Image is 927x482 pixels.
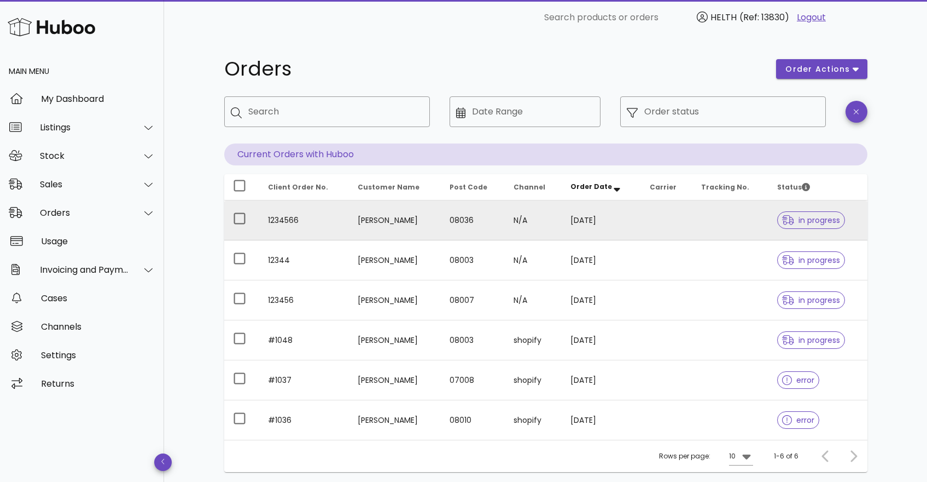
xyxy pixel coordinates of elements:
td: N/A [505,240,562,280]
span: Post Code [450,182,487,192]
td: [PERSON_NAME] [349,280,441,320]
td: 08003 [441,240,505,280]
span: in progress [782,296,840,304]
td: N/A [505,280,562,320]
td: N/A [505,200,562,240]
td: 1234566 [259,200,349,240]
td: [DATE] [562,280,642,320]
th: Tracking No. [692,174,768,200]
div: Returns [41,378,155,389]
span: error [782,416,814,424]
td: 08003 [441,320,505,360]
span: Channel [514,182,545,192]
div: 10 [729,451,736,461]
span: in progress [782,216,840,224]
div: Orders [40,208,129,218]
p: Current Orders with Huboo [224,144,867,165]
span: Tracking No. [701,182,749,192]
th: Order Date: Sorted descending. Activate to remove sorting. [562,174,642,200]
span: order actions [785,64,850,75]
h1: Orders [224,59,763,79]
div: 10Rows per page: [729,447,753,465]
div: Invoicing and Payments [40,265,129,275]
div: Cases [41,293,155,303]
td: shopify [505,400,562,440]
th: Customer Name [349,174,441,200]
td: shopify [505,360,562,400]
span: Client Order No. [268,182,328,192]
div: Settings [41,350,155,360]
span: Status [777,182,810,192]
div: Channels [41,322,155,332]
td: 12344 [259,240,349,280]
th: Channel [505,174,562,200]
span: HELTH [710,11,737,24]
td: [PERSON_NAME] [349,360,441,400]
th: Post Code [441,174,505,200]
div: Usage [41,236,155,246]
div: Sales [40,179,129,190]
span: (Ref: 13830) [739,11,789,24]
td: #1048 [259,320,349,360]
button: order actions [776,59,867,79]
td: [PERSON_NAME] [349,400,441,440]
td: [PERSON_NAME] [349,200,441,240]
th: Status [768,174,867,200]
td: 123456 [259,280,349,320]
a: Logout [797,11,826,24]
td: [DATE] [562,400,642,440]
span: Customer Name [358,182,419,192]
td: 08007 [441,280,505,320]
td: 08036 [441,200,505,240]
td: 08010 [441,400,505,440]
span: Order Date [570,182,612,191]
td: [DATE] [562,240,642,280]
span: in progress [782,256,840,264]
div: 1-6 of 6 [774,451,798,461]
td: shopify [505,320,562,360]
th: Carrier [641,174,692,200]
span: Carrier [650,182,677,192]
div: Stock [40,151,129,161]
td: [PERSON_NAME] [349,320,441,360]
div: My Dashboard [41,94,155,104]
img: Huboo Logo [8,15,95,39]
td: #1036 [259,400,349,440]
td: [DATE] [562,200,642,240]
td: [DATE] [562,360,642,400]
span: in progress [782,336,840,344]
td: #1037 [259,360,349,400]
td: 07008 [441,360,505,400]
div: Listings [40,122,129,133]
div: Rows per page: [659,440,753,472]
th: Client Order No. [259,174,349,200]
td: [DATE] [562,320,642,360]
span: error [782,376,814,384]
td: [PERSON_NAME] [349,240,441,280]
